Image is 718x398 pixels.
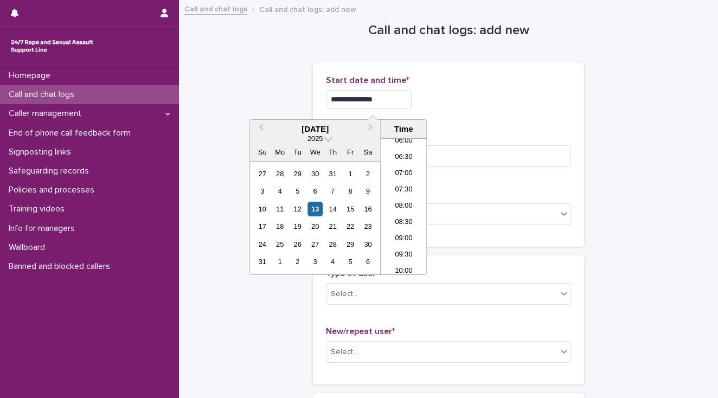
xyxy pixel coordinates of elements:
span: Type of user [326,269,379,278]
p: Call and chat logs: add new [259,3,356,15]
div: Choose Tuesday, August 19th, 2025 [290,219,305,234]
div: Choose Wednesday, August 20th, 2025 [308,219,323,234]
div: Choose Tuesday, August 26th, 2025 [290,237,305,252]
div: Choose Friday, August 8th, 2025 [343,184,358,198]
span: New/repeat user [326,327,395,336]
div: Choose Saturday, August 30th, 2025 [361,237,375,252]
h1: Call and chat logs: add new [313,23,584,38]
div: Select... [331,288,358,300]
li: 09:00 [381,231,427,247]
div: Sa [361,145,375,159]
li: 07:30 [381,182,427,198]
div: Choose Saturday, August 16th, 2025 [361,202,375,216]
span: Start date and time [326,76,409,85]
li: 07:00 [381,166,427,182]
div: Choose Monday, August 18th, 2025 [273,219,287,234]
div: Choose Thursday, August 21st, 2025 [325,219,340,234]
p: Homepage [4,70,59,81]
div: Choose Friday, August 29th, 2025 [343,237,358,252]
p: Call and chat logs [4,89,83,100]
div: Choose Saturday, September 6th, 2025 [361,254,375,269]
div: Th [325,145,340,159]
div: Choose Saturday, August 23rd, 2025 [361,219,375,234]
div: Choose Monday, September 1st, 2025 [273,254,287,269]
p: Training videos [4,204,73,214]
img: rhQMoQhaT3yELyF149Cw [9,35,95,57]
div: We [308,145,323,159]
div: Choose Thursday, July 31st, 2025 [325,166,340,181]
div: Choose Tuesday, July 29th, 2025 [290,166,305,181]
span: 2025 [307,134,323,143]
div: Choose Wednesday, August 13th, 2025 [308,202,323,216]
div: Choose Sunday, August 3rd, 2025 [255,184,270,198]
div: Choose Wednesday, August 6th, 2025 [308,184,323,198]
button: Next Month [363,121,380,138]
div: Choose Sunday, August 10th, 2025 [255,202,270,216]
div: Choose Sunday, August 31st, 2025 [255,254,270,269]
li: 09:30 [381,247,427,264]
div: Choose Monday, August 4th, 2025 [273,184,287,198]
p: Caller management [4,108,90,119]
a: Call and chat logs [184,2,247,15]
div: Choose Saturday, August 9th, 2025 [361,184,375,198]
p: Wallboard [4,242,54,253]
div: Choose Tuesday, September 2nd, 2025 [290,254,305,269]
p: Safeguarding records [4,166,98,176]
div: Choose Friday, September 5th, 2025 [343,254,358,269]
p: Info for managers [4,223,84,234]
p: Signposting links [4,147,80,157]
div: Choose Friday, August 15th, 2025 [343,202,358,216]
div: Choose Thursday, August 28th, 2025 [325,237,340,252]
div: month 2025-08 [254,165,377,271]
li: 06:30 [381,150,427,166]
div: Choose Wednesday, September 3rd, 2025 [308,254,323,269]
div: Mo [273,145,287,159]
li: 08:30 [381,215,427,231]
div: Choose Friday, August 1st, 2025 [343,166,358,181]
div: Choose Thursday, September 4th, 2025 [325,254,340,269]
div: Choose Sunday, August 24th, 2025 [255,237,270,252]
div: Su [255,145,270,159]
button: Previous Month [251,121,268,138]
div: Choose Sunday, August 17th, 2025 [255,219,270,234]
div: Time [383,124,424,134]
div: Choose Wednesday, July 30th, 2025 [308,166,323,181]
div: Choose Tuesday, August 5th, 2025 [290,184,305,198]
div: Choose Monday, July 28th, 2025 [273,166,287,181]
div: Choose Thursday, August 7th, 2025 [325,184,340,198]
div: Choose Tuesday, August 12th, 2025 [290,202,305,216]
div: Choose Sunday, July 27th, 2025 [255,166,270,181]
div: Choose Monday, August 25th, 2025 [273,237,287,252]
p: Banned and blocked callers [4,261,119,272]
p: End of phone call feedback form [4,128,139,138]
div: Choose Wednesday, August 27th, 2025 [308,237,323,252]
p: Policies and processes [4,185,103,195]
div: Choose Friday, August 22nd, 2025 [343,219,358,234]
li: 08:00 [381,198,427,215]
li: 10:00 [381,264,427,280]
div: Choose Monday, August 11th, 2025 [273,202,287,216]
div: Tu [290,145,305,159]
div: Fr [343,145,358,159]
li: 06:00 [381,133,427,150]
div: Choose Thursday, August 14th, 2025 [325,202,340,216]
div: [DATE] [250,124,380,134]
div: Choose Saturday, August 2nd, 2025 [361,166,375,181]
div: Select... [331,346,358,358]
